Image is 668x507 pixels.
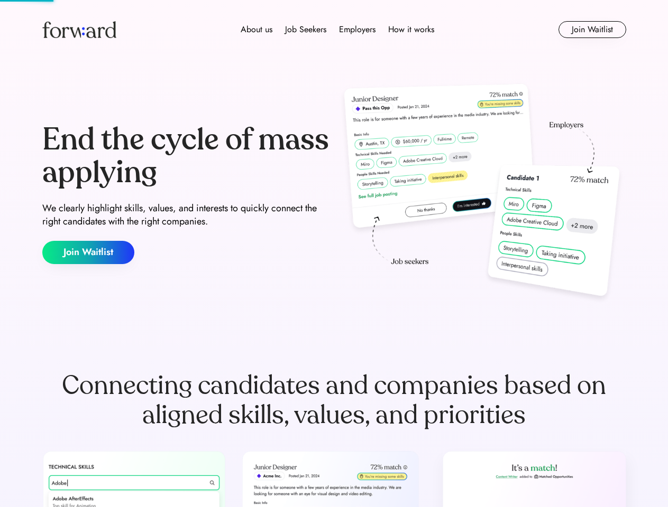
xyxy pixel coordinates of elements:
div: How it works [388,23,434,36]
div: About us [241,23,272,36]
img: hero-image.png [338,80,626,307]
img: Forward logo [42,21,116,38]
div: Job Seekers [285,23,326,36]
button: Join Waitlist [559,21,626,38]
button: Join Waitlist [42,241,134,264]
div: End the cycle of mass applying [42,124,330,189]
div: Employers [339,23,376,36]
div: We clearly highlight skills, values, and interests to quickly connect the right candidates with t... [42,202,330,228]
div: Connecting candidates and companies based on aligned skills, values, and priorities [42,371,626,430]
